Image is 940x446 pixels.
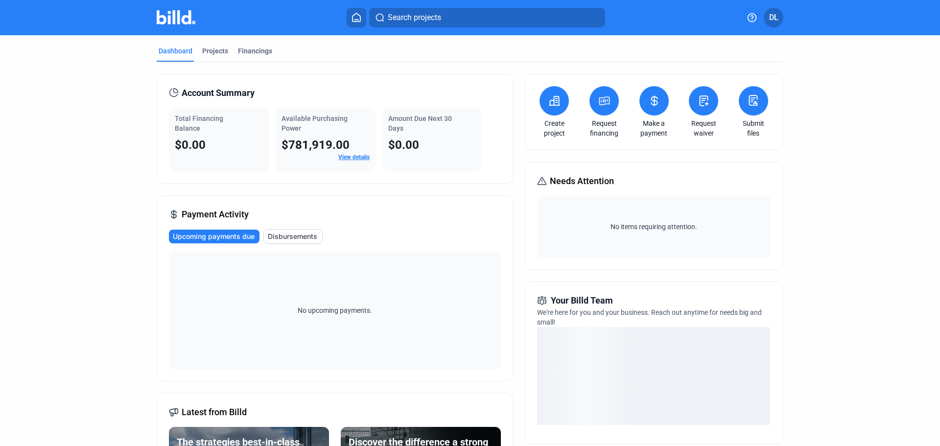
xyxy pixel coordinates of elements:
span: Available Purchasing Power [282,115,348,132]
span: Account Summary [182,86,255,100]
span: Amount Due Next 30 Days [388,115,452,132]
a: Make a payment [637,118,671,138]
div: loading [537,327,770,425]
span: We're here for you and your business. Reach out anytime for needs big and small! [537,308,762,326]
a: View details [338,154,370,161]
div: Financings [238,46,272,56]
a: Request financing [587,118,621,138]
span: Latest from Billd [182,405,247,419]
span: Disbursements [268,232,317,241]
span: Needs Attention [550,174,614,188]
div: Dashboard [159,46,192,56]
a: Submit files [736,118,771,138]
span: Upcoming payments due [173,232,255,241]
span: $781,919.00 [282,138,350,152]
a: Request waiver [686,118,721,138]
span: DL [769,12,778,23]
button: Search projects [369,8,605,27]
div: Projects [202,46,228,56]
span: $0.00 [388,138,419,152]
span: $0.00 [175,138,206,152]
a: Create project [537,118,571,138]
span: Your Billd Team [551,294,613,307]
span: Total Financing Balance [175,115,223,132]
span: Search projects [388,12,441,23]
img: Billd Company Logo [157,10,195,24]
button: DL [764,8,783,27]
span: No upcoming payments. [291,305,378,315]
span: Payment Activity [182,208,249,221]
span: No items requiring attention. [541,222,766,232]
button: Disbursements [263,229,323,244]
button: Upcoming payments due [169,230,259,243]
